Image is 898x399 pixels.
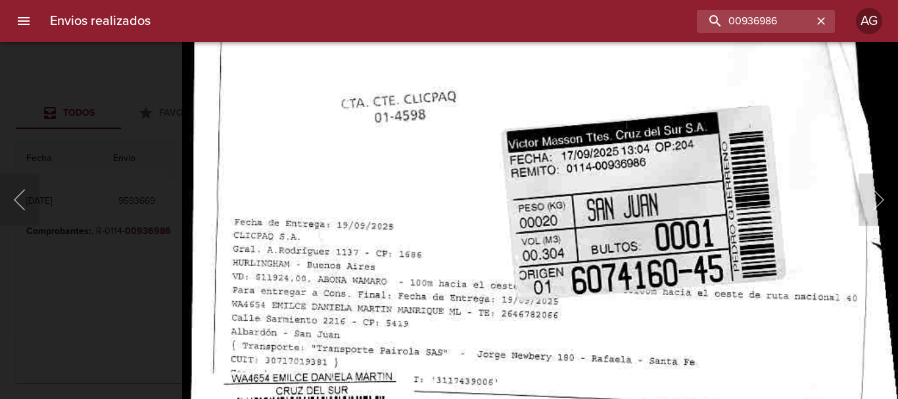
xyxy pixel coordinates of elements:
button: Siguiente [859,174,898,226]
input: buscar [697,10,813,33]
h6: Envios realizados [50,11,151,32]
div: AG [856,8,882,34]
div: Abrir información de usuario [856,8,882,34]
button: menu [8,5,39,37]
